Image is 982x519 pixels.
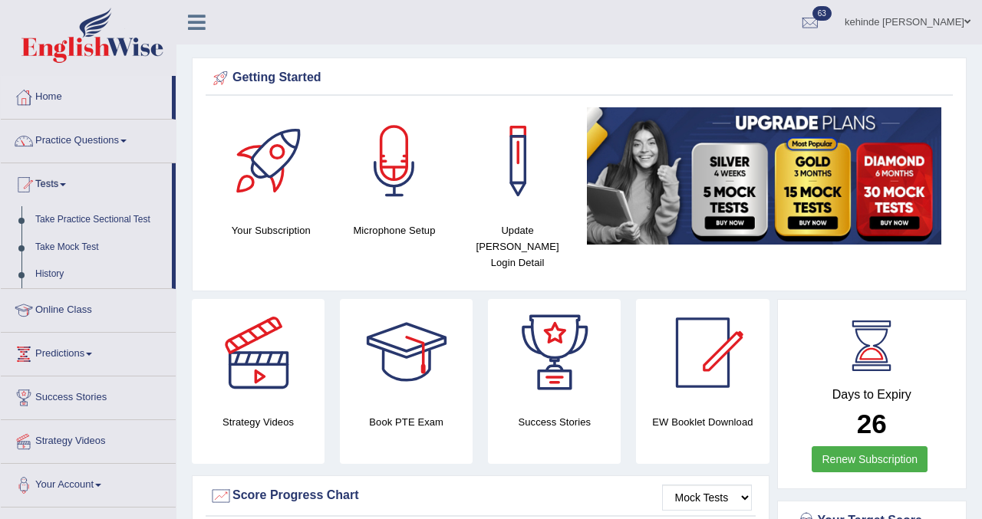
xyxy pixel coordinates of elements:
div: Score Progress Chart [209,485,752,508]
a: Renew Subscription [812,446,928,472]
h4: Your Subscription [217,222,325,238]
b: 26 [857,409,887,439]
a: Practice Questions [1,120,176,158]
a: Predictions [1,333,176,371]
a: Home [1,76,172,114]
a: History [28,261,172,288]
h4: Microphone Setup [341,222,449,238]
a: Tests [1,163,172,202]
h4: Book PTE Exam [340,414,473,430]
span: 63 [812,6,832,21]
a: Your Account [1,464,176,502]
a: Success Stories [1,376,176,415]
h4: Update [PERSON_NAME] Login Detail [463,222,572,271]
a: Online Class [1,289,176,327]
a: Take Practice Sectional Test [28,206,172,234]
a: Take Mock Test [28,234,172,261]
h4: Days to Expiry [795,388,950,402]
a: Strategy Videos [1,420,176,458]
h4: Success Stories [488,414,621,430]
h4: Strategy Videos [192,414,325,430]
div: Getting Started [209,67,949,90]
h4: EW Booklet Download [636,414,769,430]
img: small5.jpg [587,107,941,245]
